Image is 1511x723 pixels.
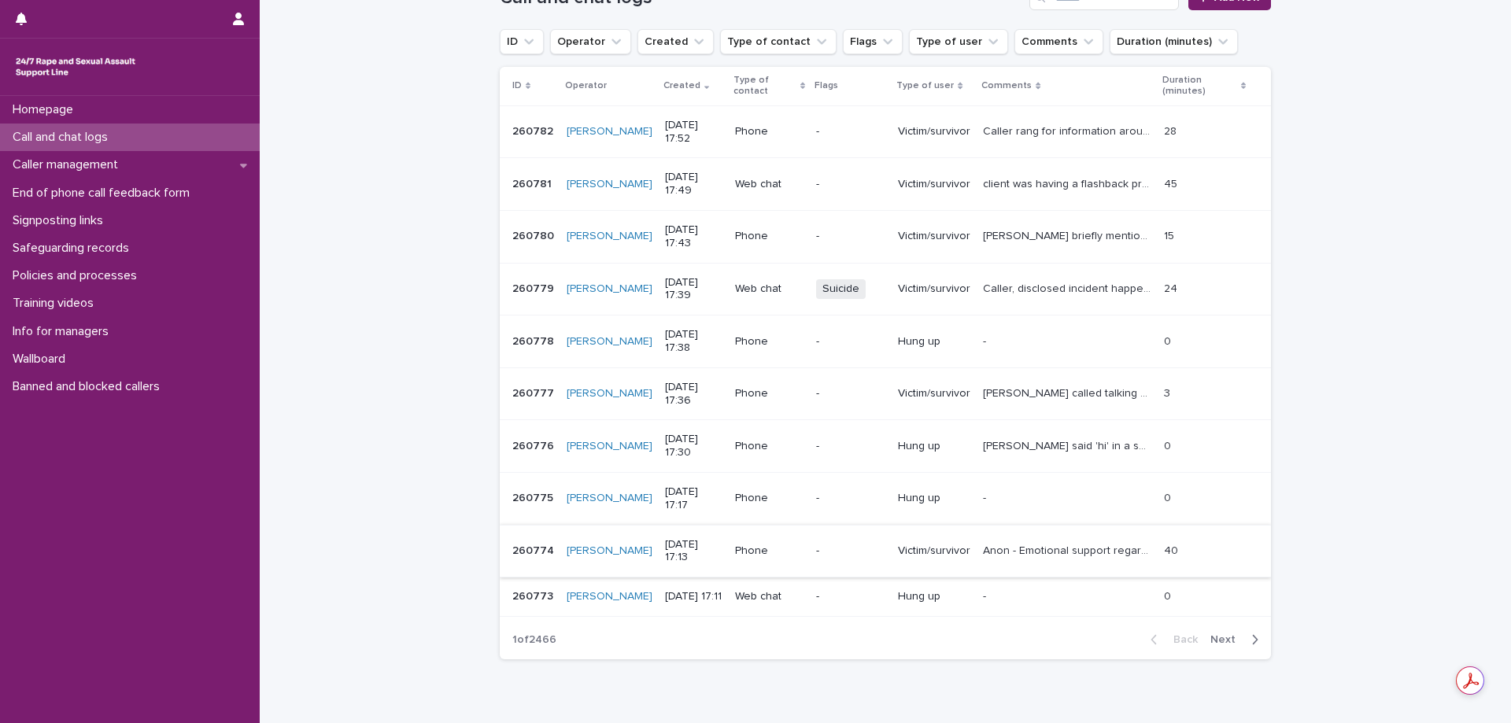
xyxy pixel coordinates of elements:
p: 24 [1164,279,1180,296]
button: Created [637,29,714,54]
p: 260779 [512,279,557,296]
a: [PERSON_NAME] [567,440,652,453]
p: Web chat [735,178,804,191]
p: - [816,125,885,138]
p: 260781 [512,175,555,191]
p: 15 [1164,227,1177,243]
button: Type of user [909,29,1008,54]
tr: 260774260774 [PERSON_NAME] [DATE] 17:13Phone-Victim/survivorAnon - Emotional support regarding re... [500,525,1271,577]
p: Web chat [735,282,804,296]
p: 260773 [512,587,556,603]
tr: 260776260776 [PERSON_NAME] [DATE] 17:30Phone-Hung up[PERSON_NAME] said 'hi' in a soft/quiet sound... [500,420,1271,473]
p: - [816,544,885,558]
a: [PERSON_NAME] [567,492,652,505]
p: Phone [735,335,804,349]
p: Created [663,77,700,94]
tr: 260780260780 [PERSON_NAME] [DATE] 17:43Phone-Victim/survivor[PERSON_NAME] briefly mentioned someo... [500,210,1271,263]
p: Training videos [6,296,106,311]
span: Suicide [816,279,866,299]
p: 260775 [512,489,556,505]
p: Debbie called talking about her issues with local RCC, she stated she felt unwell to continue the... [983,384,1154,400]
p: 0 [1164,437,1174,453]
p: Hung up [898,492,970,505]
p: [DATE] 17:39 [665,276,722,303]
button: Type of contact [720,29,837,54]
p: - [816,590,885,603]
p: 0 [1164,587,1174,603]
tr: 260773260773 [PERSON_NAME] [DATE] 17:11Web chat-Hung up-- 00 [500,577,1271,617]
p: Safeguarding records [6,241,142,256]
p: 260777 [512,384,557,400]
p: Victim/survivor [898,230,970,243]
p: 1 of 2466 [500,621,569,659]
p: - [816,440,885,453]
p: Phone [735,387,804,400]
p: Call and chat logs [6,130,120,145]
p: 28 [1164,122,1180,138]
p: Flags [815,77,838,94]
p: Hung up [898,335,970,349]
p: - [816,335,885,349]
p: End of phone call feedback form [6,186,202,201]
p: Caller, disclosed incident happened abroad, talked about impact & how they feel, suicidal feeling... [983,279,1154,296]
p: - [983,587,989,603]
p: Anon - Emotional support regarding recent rape by husband, explored feelings, signposted to local... [983,541,1154,558]
button: Operator [550,29,631,54]
p: - [983,332,989,349]
p: 0 [1164,489,1174,505]
p: Phone [735,230,804,243]
p: ID [512,77,522,94]
p: [DATE] 17:38 [665,328,722,355]
button: ID [500,29,544,54]
a: [PERSON_NAME] [567,125,652,138]
tr: 260779260779 [PERSON_NAME] [DATE] 17:39Web chatSuicideVictim/survivorCaller, disclosed incident h... [500,263,1271,315]
p: 260778 [512,332,557,349]
p: Victim/survivor [898,282,970,296]
span: Next [1210,634,1245,645]
p: Hung up [898,440,970,453]
button: Flags [843,29,903,54]
p: Phone [735,440,804,453]
p: 260780 [512,227,557,243]
p: Policies and processes [6,268,150,283]
span: Back [1164,634,1198,645]
p: [DATE] 17:11 [665,590,722,603]
p: Banned and blocked callers [6,379,172,394]
p: Caller briefly mentioned someone hurting them. The line was very unclear and couldn't hear them f... [983,227,1154,243]
p: Type of user [896,77,954,94]
p: 260776 [512,437,557,453]
p: - [816,387,885,400]
p: Wallboard [6,352,78,367]
p: Caller said 'hi' in a soft/quiet sounding voice and then hung up once i shared my name and asked ... [983,437,1154,453]
p: - [983,489,989,505]
p: Homepage [6,102,86,117]
tr: 260781260781 [PERSON_NAME] [DATE] 17:49Web chat-Victim/survivorclient was having a flashback prov... [500,158,1271,211]
p: Phone [735,544,804,558]
a: [PERSON_NAME] [567,544,652,558]
p: client was having a flashback provided emotional support during flashback and grounding technique... [983,175,1154,191]
p: Duration (minutes) [1162,72,1236,101]
button: Back [1138,633,1204,647]
p: Victim/survivor [898,387,970,400]
p: Info for managers [6,324,121,339]
p: Type of contact [733,72,796,101]
p: - [816,492,885,505]
p: [DATE] 17:17 [665,485,722,512]
p: Caller management [6,157,131,172]
p: - [816,178,885,191]
p: Phone [735,125,804,138]
p: Victim/survivor [898,544,970,558]
p: Comments [981,77,1032,94]
button: Next [1204,633,1271,647]
p: Operator [565,77,607,94]
img: rhQMoQhaT3yELyF149Cw [13,51,139,83]
p: Web chat [735,590,804,603]
tr: 260778260778 [PERSON_NAME] [DATE] 17:38Phone-Hung up-- 00 [500,315,1271,368]
p: [DATE] 17:13 [665,538,722,565]
p: 45 [1164,175,1180,191]
a: [PERSON_NAME] [567,335,652,349]
p: [DATE] 17:52 [665,119,722,146]
p: Victim/survivor [898,125,970,138]
p: Caller rang for information around being straight she wanted to know what would be sexual assault... [983,122,1154,138]
a: [PERSON_NAME] [567,178,652,191]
